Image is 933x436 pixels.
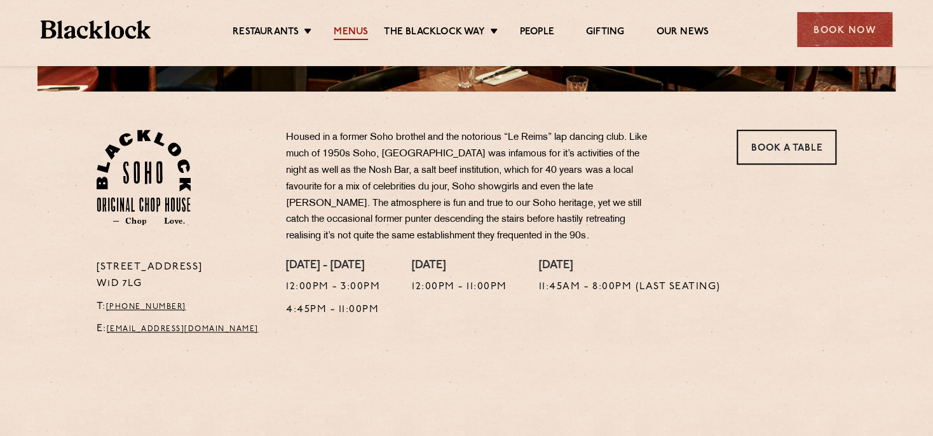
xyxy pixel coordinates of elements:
[334,26,368,40] a: Menus
[520,26,554,40] a: People
[97,130,191,225] img: Soho-stamp-default.svg
[539,259,721,273] h4: [DATE]
[97,259,268,292] p: [STREET_ADDRESS] W1D 7LG
[233,26,299,40] a: Restaurants
[412,259,507,273] h4: [DATE]
[106,303,186,311] a: [PHONE_NUMBER]
[412,279,507,296] p: 12:00pm - 11:00pm
[737,130,836,165] a: Book a Table
[286,259,380,273] h4: [DATE] - [DATE]
[286,279,380,296] p: 12:00pm - 3:00pm
[107,325,259,333] a: [EMAIL_ADDRESS][DOMAIN_NAME]
[97,299,268,315] p: T:
[539,279,721,296] p: 11:45am - 8:00pm (Last seating)
[286,302,380,318] p: 4:45pm - 11:00pm
[97,321,268,337] p: E:
[286,130,661,245] p: Housed in a former Soho brothel and the notorious “Le Reims” lap dancing club. Like much of 1950s...
[656,26,709,40] a: Our News
[384,26,484,40] a: The Blacklock Way
[586,26,624,40] a: Gifting
[797,12,892,47] div: Book Now
[41,20,151,39] img: BL_Textured_Logo-footer-cropped.svg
